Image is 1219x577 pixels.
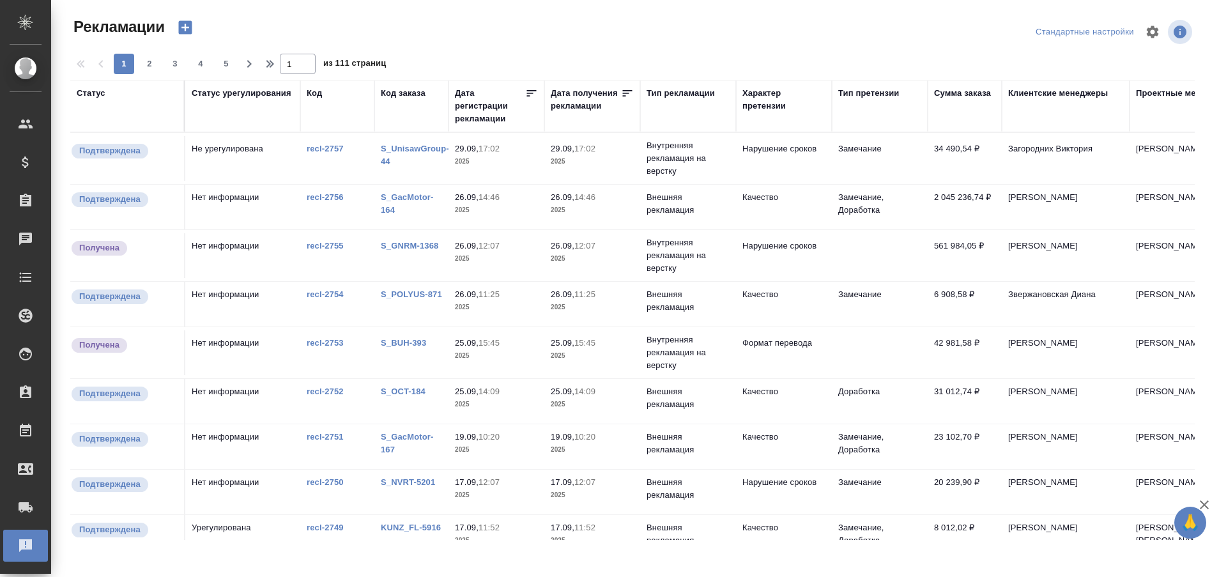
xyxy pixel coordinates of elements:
[1174,507,1206,539] button: 🙏
[139,58,160,70] span: 2
[551,192,574,202] p: 26.09,
[455,301,538,314] p: 2025
[381,192,433,215] a: S_GacMotor-164
[455,477,479,487] p: 17.09,
[1002,470,1130,514] td: [PERSON_NAME]
[381,87,425,100] div: Код заказа
[1032,22,1137,42] div: split button
[479,432,500,442] p: 10:20
[455,252,538,265] p: 2025
[455,338,479,348] p: 25.09,
[185,379,300,424] td: Нет информации
[307,523,344,532] a: recl-2749
[479,144,500,153] p: 17:02
[832,515,928,560] td: Замечание, Доработка
[640,185,736,229] td: Внешняя рекламация
[307,144,344,153] a: recl-2757
[928,330,1002,375] td: 42 981,58 ₽
[736,470,832,514] td: Нарушение сроков
[928,424,1002,469] td: 23 102,70 ₽
[455,155,538,168] p: 2025
[551,252,634,265] p: 2025
[185,470,300,514] td: Нет информации
[640,230,736,281] td: Внутренняя рекламация на верстку
[928,470,1002,514] td: 20 239,90 ₽
[455,350,538,362] p: 2025
[1002,185,1130,229] td: [PERSON_NAME]
[479,477,500,487] p: 12:07
[640,515,736,560] td: Внешняя рекламация
[216,58,236,70] span: 5
[551,443,634,456] p: 2025
[832,136,928,181] td: Замечание
[381,338,426,348] a: S_BUH-393
[479,241,500,250] p: 12:07
[185,424,300,469] td: Нет информации
[640,470,736,514] td: Внешняя рекламация
[455,387,479,396] p: 25.09,
[551,87,621,112] div: Дата получения рекламации
[574,477,595,487] p: 12:07
[79,433,141,445] p: Подтверждена
[832,185,928,229] td: Замечание, Доработка
[165,58,185,70] span: 3
[574,338,595,348] p: 15:45
[307,241,344,250] a: recl-2755
[838,87,899,100] div: Тип претензии
[1002,330,1130,375] td: [PERSON_NAME]
[307,289,344,299] a: recl-2754
[79,387,141,400] p: Подтверждена
[185,330,300,375] td: Нет информации
[832,379,928,424] td: Доработка
[381,477,435,487] a: S_NVRT-5201
[185,185,300,229] td: Нет информации
[139,54,160,74] button: 2
[307,87,322,100] div: Код
[479,523,500,532] p: 11:52
[1002,379,1130,424] td: [PERSON_NAME]
[455,192,479,202] p: 26.09,
[190,54,211,74] button: 4
[79,523,141,536] p: Подтверждена
[551,534,634,547] p: 2025
[455,204,538,217] p: 2025
[574,241,595,250] p: 12:07
[551,301,634,314] p: 2025
[928,136,1002,181] td: 34 490,54 ₽
[381,432,433,454] a: S_GacMotor-167
[185,282,300,327] td: Нет информации
[928,233,1002,278] td: 561 984,05 ₽
[551,338,574,348] p: 25.09,
[928,282,1002,327] td: 6 908,58 ₽
[455,489,538,502] p: 2025
[455,289,479,299] p: 26.09,
[574,523,595,532] p: 11:52
[185,515,300,560] td: Урегулирована
[381,289,442,299] a: S_POLYUS-871
[551,398,634,411] p: 2025
[165,54,185,74] button: 3
[79,242,119,254] p: Получена
[832,470,928,514] td: Замечание
[551,155,634,168] p: 2025
[307,387,344,396] a: recl-2752
[170,17,201,38] button: Создать
[479,387,500,396] p: 14:09
[640,379,736,424] td: Внешняя рекламация
[455,443,538,456] p: 2025
[1002,233,1130,278] td: [PERSON_NAME]
[1179,509,1201,536] span: 🙏
[736,515,832,560] td: Качество
[323,56,386,74] span: из 111 страниц
[455,241,479,250] p: 26.09,
[455,432,479,442] p: 19.09,
[832,424,928,469] td: Замечание, Доработка
[479,338,500,348] p: 15:45
[455,144,479,153] p: 29.09,
[307,432,344,442] a: recl-2751
[736,185,832,229] td: Качество
[551,204,634,217] p: 2025
[551,523,574,532] p: 17.09,
[736,424,832,469] td: Качество
[77,87,105,100] div: Статус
